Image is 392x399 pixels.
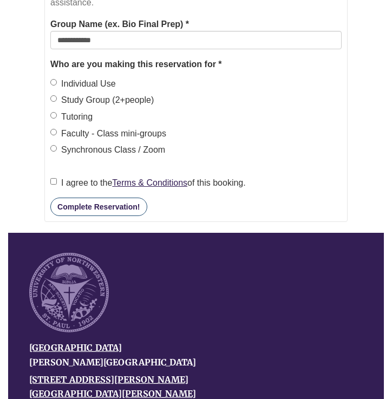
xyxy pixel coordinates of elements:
label: Group Name (ex. Bio Final Prep) * [50,17,189,31]
legend: Who are you making this reservation for * [50,57,342,71]
h4: [PERSON_NAME][GEOGRAPHIC_DATA] [29,358,347,368]
input: Individual Use [50,79,57,86]
a: [GEOGRAPHIC_DATA] [29,342,122,353]
img: UNW seal [29,253,109,332]
label: Faculty - Class mini-groups [50,127,166,141]
a: Terms & Conditions [112,178,187,187]
input: I agree to theTerms & Conditionsof this booking. [50,178,57,185]
button: Complete Reservation! [50,198,147,216]
label: Individual Use [50,77,116,91]
input: Faculty - Class mini-groups [50,129,57,135]
label: Synchronous Class / Zoom [50,143,165,157]
label: Study Group (2+people) [50,93,154,107]
input: Study Group (2+people) [50,95,57,102]
label: I agree to the of this booking. [50,176,246,190]
input: Synchronous Class / Zoom [50,145,57,152]
input: Tutoring [50,112,57,119]
a: [STREET_ADDRESS][PERSON_NAME][GEOGRAPHIC_DATA][PERSON_NAME] [29,374,196,399]
label: Tutoring [50,110,93,124]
